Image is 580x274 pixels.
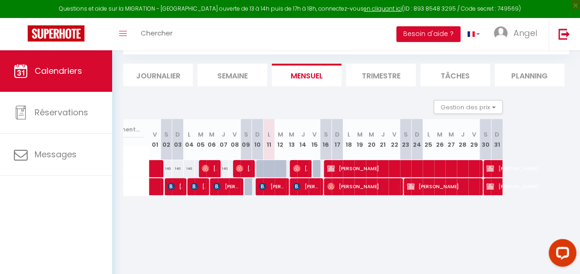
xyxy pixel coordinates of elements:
th: 25 [423,119,434,160]
span: [PERSON_NAME] [202,160,216,177]
li: Tâches [420,64,490,86]
th: 04 [184,119,195,160]
th: 15 [309,119,320,160]
th: 08 [229,119,240,160]
th: 12 [275,119,286,160]
abbr: M [437,130,442,139]
button: Gestion des prix [434,100,502,114]
abbr: L [427,130,430,139]
span: [PERSON_NAME] [407,178,477,195]
span: [PERSON_NAME] [236,160,251,177]
th: 13 [286,119,298,160]
th: 10 [252,119,263,160]
abbr: V [312,130,317,139]
abbr: S [164,130,168,139]
abbr: M [357,130,363,139]
div: 140 [184,160,195,177]
abbr: V [392,130,396,139]
th: 28 [457,119,468,160]
abbr: M [198,130,203,139]
div: 140 [218,160,229,177]
img: Super Booking [28,25,84,42]
span: [PERSON_NAME] [259,178,285,195]
th: 30 [479,119,491,160]
abbr: M [209,130,215,139]
li: Journalier [123,64,193,86]
abbr: D [255,130,260,139]
th: 19 [354,119,366,160]
th: 22 [389,119,400,160]
th: 16 [320,119,332,160]
abbr: D [495,130,499,139]
th: 26 [434,119,446,160]
th: 29 [468,119,480,160]
span: [PERSON_NAME] [167,178,182,195]
th: 01 [149,119,161,160]
iframe: LiveChat chat widget [541,235,580,274]
li: Mensuel [272,64,341,86]
button: Besoin d'aide ? [396,26,460,42]
abbr: S [483,130,487,139]
span: Chercher [141,28,173,38]
th: 07 [218,119,229,160]
img: logout [558,28,570,40]
abbr: M [369,130,374,139]
th: 23 [400,119,412,160]
abbr: J [301,130,305,139]
a: en cliquant ici [364,5,402,12]
abbr: V [472,130,476,139]
span: Réservations [35,107,88,118]
abbr: D [415,130,419,139]
abbr: L [188,130,191,139]
img: ... [494,26,508,40]
div: 140 [172,160,184,177]
abbr: D [175,130,180,139]
abbr: J [460,130,464,139]
abbr: J [221,130,225,139]
span: [PERSON_NAME] [191,178,205,195]
th: 11 [263,119,275,160]
span: Angel [514,27,537,39]
span: [PERSON_NAME] [293,160,308,177]
abbr: M [448,130,454,139]
th: 14 [297,119,309,160]
th: 24 [411,119,423,160]
li: Planning [495,64,564,86]
span: [PERSON_NAME] [213,178,239,195]
li: Semaine [197,64,267,86]
abbr: V [233,130,237,139]
th: 20 [366,119,377,160]
th: 18 [343,119,354,160]
th: 09 [240,119,252,160]
abbr: S [244,130,248,139]
abbr: L [268,130,270,139]
span: Calendriers [35,65,82,77]
th: 17 [332,119,343,160]
th: 31 [491,119,502,160]
th: 05 [195,119,206,160]
th: 02 [161,119,172,160]
a: Chercher [134,18,179,50]
abbr: V [153,130,157,139]
th: 27 [445,119,457,160]
abbr: L [347,130,350,139]
span: [PERSON_NAME] [327,160,475,177]
span: [PERSON_NAME] [327,178,397,195]
span: Messages [35,149,77,160]
th: 03 [172,119,184,160]
span: [PERSON_NAME] [PERSON_NAME] [PERSON_NAME] [293,178,319,195]
abbr: J [381,130,385,139]
a: ... Angel [487,18,549,50]
th: 21 [377,119,389,160]
abbr: D [335,130,340,139]
th: 06 [206,119,218,160]
abbr: S [403,130,407,139]
abbr: M [289,130,294,139]
abbr: M [277,130,283,139]
abbr: S [324,130,328,139]
li: Trimestre [346,64,416,86]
